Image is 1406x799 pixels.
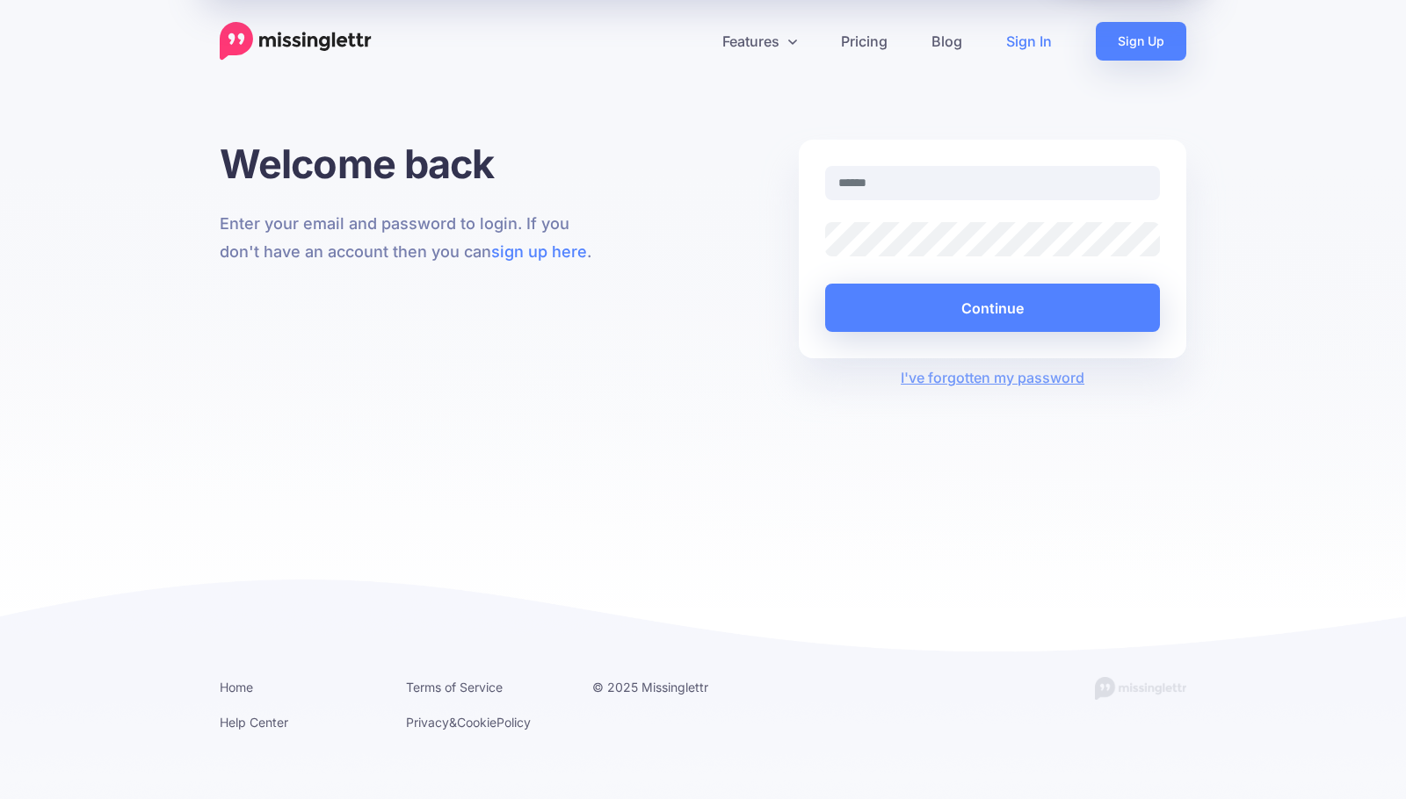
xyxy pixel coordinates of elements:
[406,711,566,733] li: & Policy
[406,680,503,695] a: Terms of Service
[901,369,1084,386] a: I've forgotten my password
[984,22,1074,61] a: Sign In
[220,680,253,695] a: Home
[825,284,1160,332] button: Continue
[406,715,449,730] a: Privacy
[1096,22,1186,61] a: Sign Up
[592,676,752,698] li: © 2025 Missinglettr
[910,22,984,61] a: Blog
[819,22,910,61] a: Pricing
[491,242,587,261] a: sign up here
[220,715,288,730] a: Help Center
[457,715,496,730] a: Cookie
[220,210,607,266] p: Enter your email and password to login. If you don't have an account then you can .
[700,22,819,61] a: Features
[220,140,607,188] h1: Welcome back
